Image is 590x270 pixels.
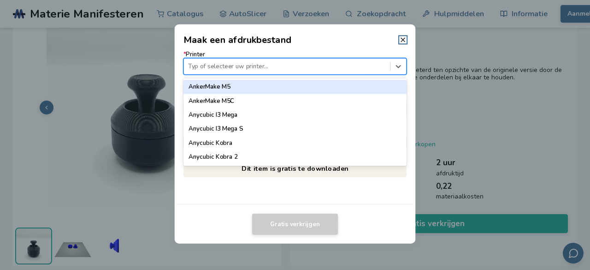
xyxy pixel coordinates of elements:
[188,63,190,70] input: *PrinterTyp of selecteer uw printer...AnkerMake M5AnkerMake M5CAnycubic I3 MegaAnycubic I3 Mega S...
[183,150,407,164] div: Anycubic Kobra 2
[183,164,407,178] div: Anycubic Kobra 2 Max
[270,220,320,228] font: Gratis verkrijgen
[252,214,338,235] button: Gratis verkrijgen
[183,108,407,122] div: Anycubic I3 Mega
[183,80,407,94] div: AnkerMake M5
[186,50,205,58] font: Printer
[183,34,292,46] font: Maak een afdrukbestand
[242,163,348,173] font: Dit item is gratis te downloaden
[183,94,407,108] div: AnkerMake M5C
[183,136,407,150] div: Anycubic Kobra
[183,122,407,136] div: Anycubic I3 Mega S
